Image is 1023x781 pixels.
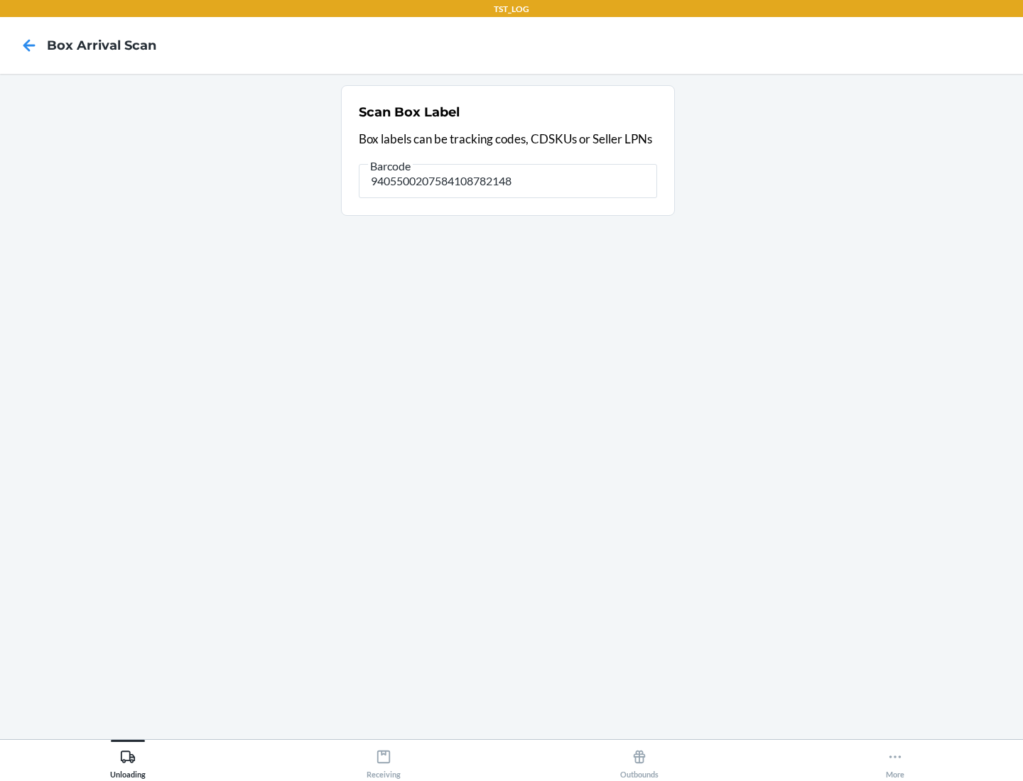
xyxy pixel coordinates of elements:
[494,3,529,16] p: TST_LOG
[256,740,511,779] button: Receiving
[511,740,767,779] button: Outbounds
[767,740,1023,779] button: More
[359,164,657,198] input: Barcode
[368,159,413,173] span: Barcode
[359,130,657,148] p: Box labels can be tracking codes, CDSKUs or Seller LPNs
[886,743,904,779] div: More
[110,743,146,779] div: Unloading
[367,743,401,779] div: Receiving
[620,743,659,779] div: Outbounds
[47,36,156,55] h4: Box Arrival Scan
[359,103,460,121] h2: Scan Box Label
